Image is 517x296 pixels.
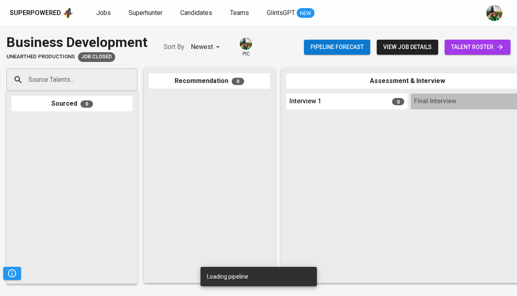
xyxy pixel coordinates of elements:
a: Jobs [96,8,112,18]
span: GlintsGPT [267,9,295,17]
div: Job closure caused by changes in client hiring plans, The client will be conducting face-to-face ... [78,52,115,62]
div: Newest [191,40,223,55]
span: view job details [383,42,432,52]
span: talent roster [451,42,504,52]
span: 0 [80,100,93,108]
a: Teams [230,8,251,18]
button: Pipeline forecast [304,40,370,55]
div: Loading pipeline [207,269,248,284]
span: Unearthed Productions [6,53,75,61]
span: Superhunter [129,9,162,17]
a: Superhunter [129,8,164,18]
div: pic [239,36,253,57]
span: Job Closed [78,53,115,61]
div: Superpowered [10,9,61,18]
button: Pipeline Triggers [3,267,21,280]
div: Recommendation [149,73,270,89]
a: GlintsGPT NEW [267,8,314,18]
span: NEW [297,9,314,17]
div: Sourced [11,96,133,112]
img: eva@glints.com [240,37,252,50]
a: Candidates [180,8,214,18]
button: Open [133,79,135,81]
span: Interview 1 [289,97,321,106]
div: Business Development [6,32,148,52]
span: 0 [232,78,244,85]
span: Candidates [180,9,212,17]
a: talent roster [445,40,511,55]
img: eva@glints.com [486,5,502,21]
img: app logo [63,7,74,19]
a: Superpoweredapp logo [10,7,74,19]
span: Pipeline forecast [310,42,364,52]
span: 0 [392,98,404,105]
p: Sort By [164,42,184,52]
span: Jobs [96,9,111,17]
span: Final Interview [414,97,456,106]
span: Teams [230,9,249,17]
p: Newest [191,42,213,52]
button: view job details [377,40,438,55]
